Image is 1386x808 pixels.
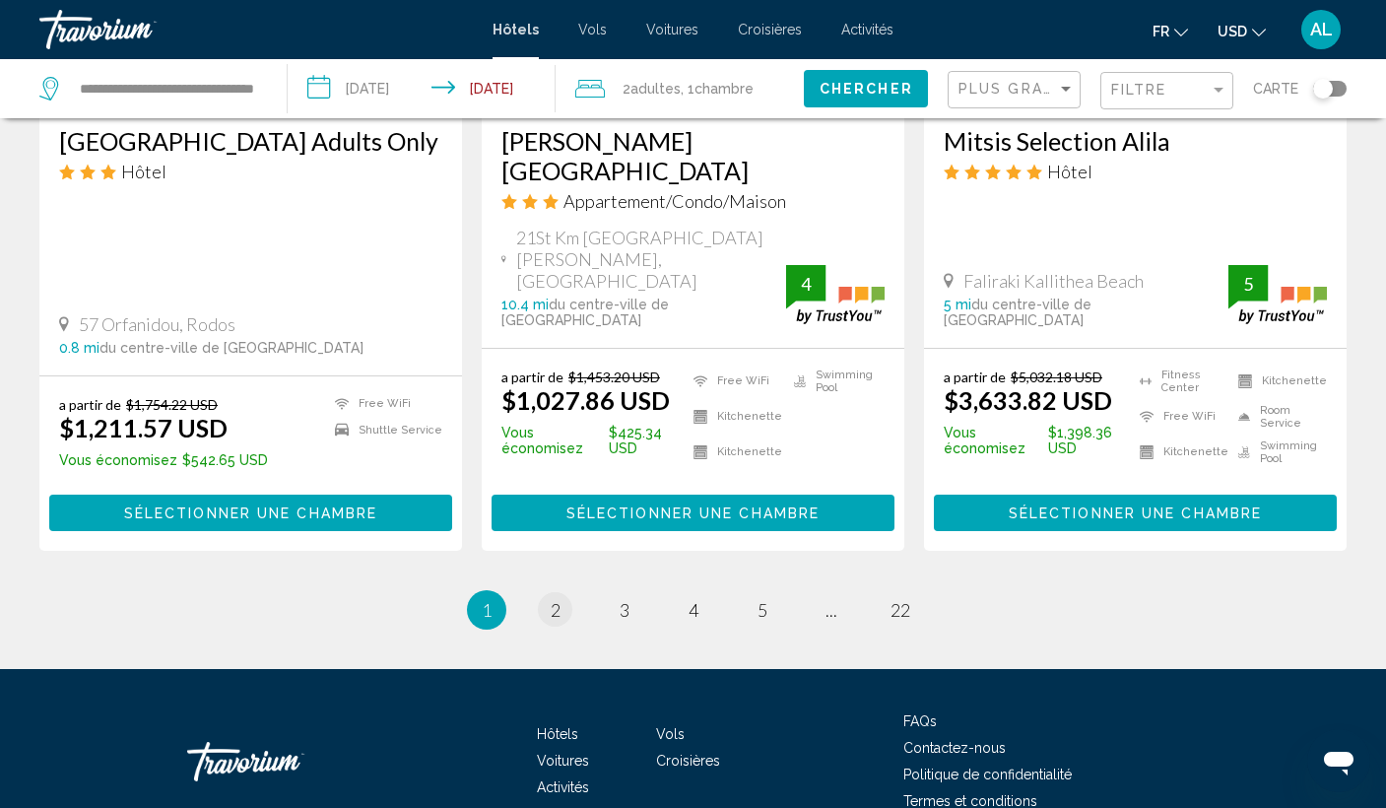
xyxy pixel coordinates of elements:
span: Vous économisez [59,452,177,468]
span: 10.4 mi [501,297,549,312]
a: Activités [841,22,893,37]
a: Mitsis Selection Alila [944,126,1327,156]
div: 3 star Apartment [501,190,885,212]
button: Travelers: 2 adults, 0 children [556,59,804,118]
span: Vous économisez [944,425,1043,456]
button: Change language [1153,17,1188,45]
button: Chercher [804,70,928,106]
ins: $1,027.86 USD [501,385,670,415]
ins: $1,211.57 USD [59,413,228,442]
div: 5 star Hotel [944,161,1327,182]
button: Check-in date: Aug 30, 2025 Check-out date: Sep 6, 2025 [288,59,556,118]
span: Vous économisez [501,425,604,456]
span: Adultes [630,81,681,97]
span: ... [825,599,837,621]
span: Sélectionner une chambre [1009,505,1262,521]
div: 4 [786,272,825,296]
li: Free WiFi [325,396,442,413]
span: du centre-ville de [GEOGRAPHIC_DATA] [944,297,1091,328]
span: AL [1310,20,1333,39]
li: Swimming Pool [784,369,885,394]
li: Kitchenette [1130,439,1228,465]
span: 2 [623,75,681,102]
span: 5 [758,599,767,621]
p: $542.65 USD [59,452,268,468]
a: Voitures [537,753,589,769]
span: a partir de [59,396,121,413]
a: Sélectionner une chambre [934,500,1337,521]
span: Chambre [694,81,754,97]
li: Shuttle Service [325,422,442,438]
span: , 1 [681,75,754,102]
span: a partir de [944,369,1006,385]
li: Room Service [1228,404,1327,430]
ul: Pagination [39,590,1347,630]
li: Swimming Pool [1228,439,1327,465]
span: 22 [891,599,910,621]
a: Hôtels [493,22,539,37]
p: $1,398.36 USD [944,425,1130,456]
del: $1,754.22 USD [126,396,218,413]
button: Change currency [1218,17,1266,45]
button: Sélectionner une chambre [934,495,1337,531]
span: 57 Orfanidou, Rodos [79,313,235,335]
span: Sélectionner une chambre [566,505,820,521]
span: Appartement/Condo/Maison [563,190,786,212]
span: 4 [689,599,698,621]
a: Activités [537,779,589,795]
span: du centre-ville de [GEOGRAPHIC_DATA] [99,340,363,356]
span: 21St Km [GEOGRAPHIC_DATA][PERSON_NAME], [GEOGRAPHIC_DATA] [516,227,786,292]
li: Free WiFi [1130,404,1228,430]
div: 5 [1228,272,1268,296]
button: Filter [1100,71,1233,111]
span: a partir de [501,369,563,385]
a: Voitures [646,22,698,37]
p: $425.34 USD [501,425,684,456]
span: Vols [656,726,685,742]
li: Kitchenette [684,404,784,430]
a: [PERSON_NAME][GEOGRAPHIC_DATA] [501,126,885,185]
span: 3 [620,599,629,621]
a: Travorium [187,732,384,791]
a: Croisières [738,22,802,37]
del: $5,032.18 USD [1011,369,1102,385]
ins: $3,633.82 USD [944,385,1112,415]
span: 0.8 mi [59,340,99,356]
span: Faliraki Kallithea Beach [963,270,1144,292]
a: Vols [578,22,607,37]
a: Hôtels [537,726,578,742]
span: 1 [482,599,492,621]
span: Plus grandes économies [958,81,1193,97]
span: Carte [1253,75,1298,102]
button: User Menu [1295,9,1347,50]
li: Fitness Center [1130,369,1228,394]
span: 5 mi [944,297,971,312]
a: [GEOGRAPHIC_DATA] Adults Only [59,126,442,156]
a: Contactez-nous [903,740,1006,756]
li: Kitchenette [684,439,784,465]
span: Sélectionner une chambre [124,505,377,521]
button: Toggle map [1298,80,1347,98]
button: Sélectionner une chambre [492,495,894,531]
li: Free WiFi [684,369,784,394]
mat-select: Sort by [958,82,1075,99]
span: USD [1218,24,1247,39]
span: Croisières [656,753,720,769]
a: Sélectionner une chambre [49,500,452,521]
a: FAQs [903,713,937,729]
button: Sélectionner une chambre [49,495,452,531]
del: $1,453.20 USD [568,369,660,385]
img: trustyou-badge.svg [786,265,885,323]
